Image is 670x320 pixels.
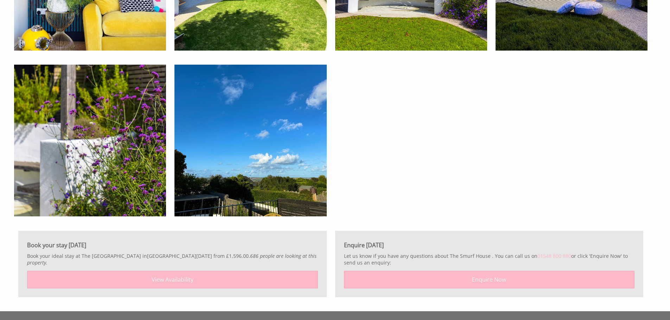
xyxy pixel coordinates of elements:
img: Views of the Upper Terrace [174,65,326,216]
p: Let us know if you have any questions about The Smurf House . You can call us on or click 'Enquir... [344,253,635,266]
a: 01548 800 880 [537,253,571,259]
h3: Book your stay [DATE] [27,241,318,249]
p: Book your ideal stay at The [GEOGRAPHIC_DATA] in [DATE] from £1,596.00. [27,253,318,266]
a: Enquire Now [344,271,635,288]
img: Alfresco Living [14,65,166,216]
h3: Enquire [DATE] [344,241,635,249]
a: [GEOGRAPHIC_DATA] [147,253,196,259]
i: 686 people are looking at this property. [27,253,317,266]
a: View Availability [27,271,318,288]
